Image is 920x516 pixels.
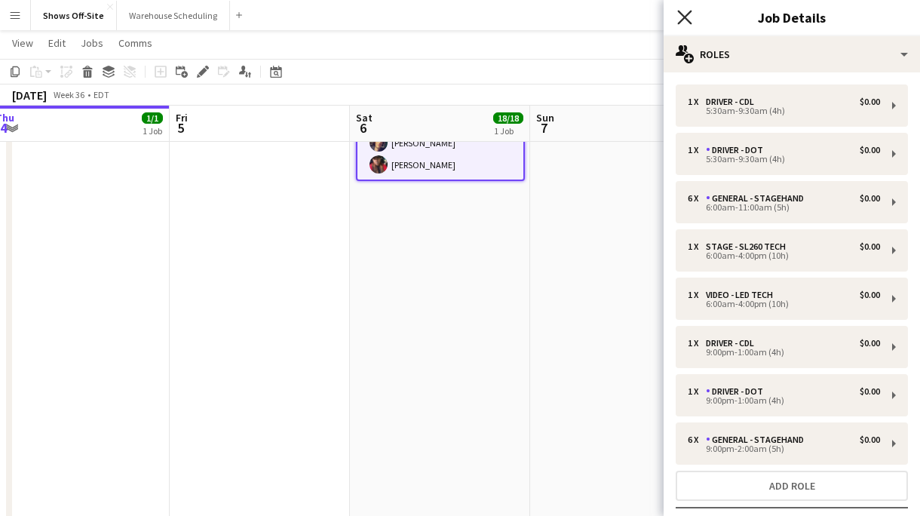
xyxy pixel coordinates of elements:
[354,119,373,137] span: 6
[860,97,880,107] div: $0.00
[688,290,706,300] div: 1 x
[81,36,103,50] span: Jobs
[688,435,706,445] div: 6 x
[860,338,880,349] div: $0.00
[12,36,33,50] span: View
[42,33,72,53] a: Edit
[664,8,920,27] h3: Job Details
[688,445,880,453] div: 9:00pm-2:00am (5h)
[94,89,109,100] div: EDT
[112,33,158,53] a: Comms
[493,112,523,124] span: 18/18
[860,435,880,445] div: $0.00
[676,471,908,501] button: Add role
[118,36,152,50] span: Comms
[706,386,769,397] div: Driver - DOT
[688,241,706,252] div: 1 x
[494,125,523,137] div: 1 Job
[688,338,706,349] div: 1 x
[688,204,880,211] div: 6:00am-11:00am (5h)
[688,386,706,397] div: 1 x
[706,338,760,349] div: Driver - CDL
[688,300,880,308] div: 6:00am-4:00pm (10h)
[534,119,554,137] span: 7
[706,435,810,445] div: General - Stagehand
[12,88,47,103] div: [DATE]
[860,241,880,252] div: $0.00
[688,397,880,404] div: 9:00pm-1:00am (4h)
[75,33,109,53] a: Jobs
[664,36,920,72] div: Roles
[50,89,87,100] span: Week 36
[6,33,39,53] a: View
[706,145,769,155] div: Driver - DOT
[356,111,373,124] span: Sat
[860,290,880,300] div: $0.00
[706,290,779,300] div: Video - LED Tech
[536,111,554,124] span: Sun
[706,97,760,107] div: Driver - CDL
[688,349,880,356] div: 9:00pm-1:00am (4h)
[688,145,706,155] div: 1 x
[706,241,792,252] div: Stage - SL260 Tech
[688,252,880,260] div: 6:00am-4:00pm (10h)
[173,119,188,137] span: 5
[688,155,880,163] div: 5:30am-9:30am (4h)
[860,193,880,204] div: $0.00
[688,107,880,115] div: 5:30am-9:30am (4h)
[860,145,880,155] div: $0.00
[48,36,66,50] span: Edit
[142,112,163,124] span: 1/1
[688,193,706,204] div: 6 x
[688,97,706,107] div: 1 x
[176,111,188,124] span: Fri
[117,1,230,30] button: Warehouse Scheduling
[860,386,880,397] div: $0.00
[31,1,117,30] button: Shows Off-Site
[706,193,810,204] div: General - Stagehand
[143,125,162,137] div: 1 Job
